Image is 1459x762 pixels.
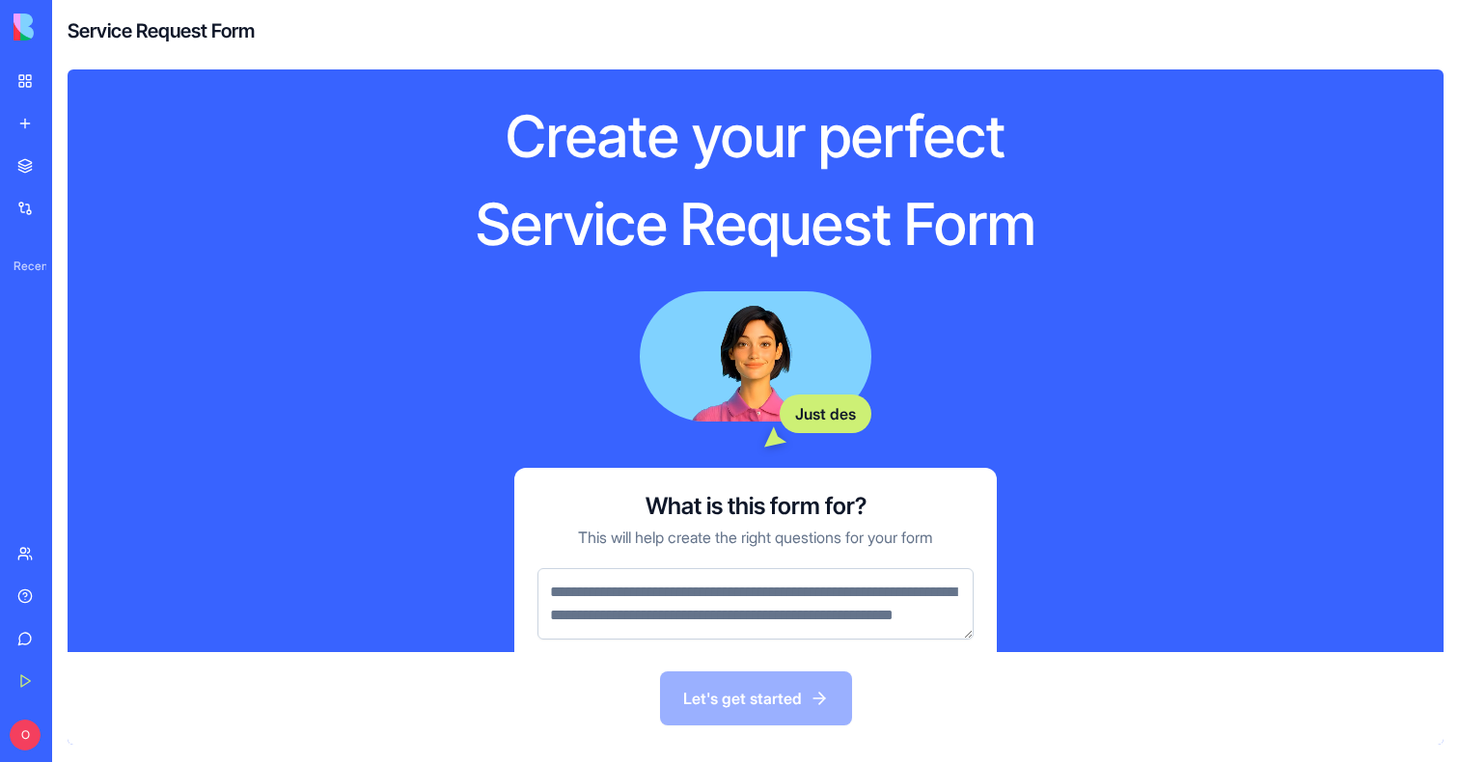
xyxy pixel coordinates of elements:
[6,259,46,274] span: Recent
[646,491,867,522] h3: What is this form for?
[780,395,871,433] div: Just des
[578,526,933,549] p: This will help create the right questions for your form
[385,100,1126,173] h1: Create your perfect
[68,17,255,44] h4: Service Request Form
[385,188,1126,260] h1: Service Request Form
[10,720,41,750] span: O
[14,14,133,41] img: logo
